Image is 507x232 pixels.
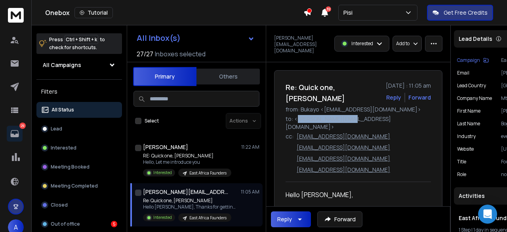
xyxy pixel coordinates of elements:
[137,49,153,59] span: 27 / 27
[277,215,292,223] div: Reply
[36,102,122,118] button: All Status
[286,82,381,104] h1: Re: Quick one, [PERSON_NAME]
[457,82,486,89] p: Lead Country
[65,35,98,44] span: Ctrl + Shift + k
[51,183,98,189] p: Meeting Completed
[408,94,431,102] div: Forward
[297,155,390,163] p: [EMAIL_ADDRESS][DOMAIN_NAME]
[286,132,294,174] p: cc:
[143,153,231,159] p: RE: Quick one, [PERSON_NAME]
[36,216,122,232] button: Out of office5
[457,171,466,178] p: role
[386,94,401,102] button: Reply
[457,95,492,102] p: Company Name
[271,211,311,227] button: Reply
[74,7,113,18] button: Tutorial
[51,202,68,208] p: Closed
[241,189,259,195] p: 11:05 AM
[143,204,238,210] p: Hello [PERSON_NAME], Thanks for getting back
[274,35,330,54] p: [PERSON_NAME][EMAIL_ADDRESS][DOMAIN_NAME]
[45,7,303,18] div: Onebox
[457,57,489,63] button: Campaign
[386,82,431,90] p: [DATE] : 11:05 am
[457,70,469,76] p: Email
[297,144,390,151] p: [EMAIL_ADDRESS][DOMAIN_NAME]
[143,197,238,204] p: Re: Quick one, [PERSON_NAME]
[457,133,476,140] p: industry
[396,40,410,47] p: Add to
[36,140,122,156] button: Interested
[241,144,259,150] p: 11:22 AM
[130,30,261,46] button: All Inbox(s)
[51,145,76,151] p: Interested
[444,9,488,17] p: Get Free Credits
[196,68,260,85] button: Others
[286,115,431,131] p: to: <[PERSON_NAME][EMAIL_ADDRESS][DOMAIN_NAME]>
[36,57,122,73] button: All Campaigns
[19,123,26,129] p: 29
[153,215,172,220] p: Interested
[51,164,90,170] p: Meeting Booked
[143,143,188,151] h1: [PERSON_NAME]
[36,121,122,137] button: Lead
[343,9,356,17] p: Pisi
[317,211,362,227] button: Forward
[457,57,480,63] p: Campaign
[133,67,196,86] button: Primary
[297,132,390,140] p: [EMAIL_ADDRESS][DOMAIN_NAME]
[145,118,159,124] label: Select
[143,159,231,165] p: Hello, Let me introduce you
[189,215,227,221] p: East Africa Founders
[51,107,74,113] p: All Status
[36,178,122,194] button: Meeting Completed
[36,159,122,175] button: Meeting Booked
[43,61,81,69] h1: All Campaigns
[326,6,331,12] span: 32
[51,126,62,132] p: Lead
[457,108,480,114] p: First Name
[36,86,122,97] h3: Filters
[189,170,227,176] p: East Africa Founders
[143,188,230,196] h1: [PERSON_NAME][EMAIL_ADDRESS][DOMAIN_NAME]
[155,49,206,59] h3: Inboxes selected
[51,221,80,227] p: Out of office
[457,159,466,165] p: title
[351,40,373,47] p: Interested
[49,36,105,52] p: Press to check for shortcuts.
[286,105,431,113] p: from: Bukayo <[EMAIL_ADDRESS][DOMAIN_NAME]>
[137,34,181,42] h1: All Inbox(s)
[153,170,172,176] p: Interested
[286,190,425,199] div: Hello [PERSON_NAME],
[459,35,492,43] p: Lead Details
[457,146,474,152] p: website
[478,205,497,224] div: Open Intercom Messenger
[457,121,480,127] p: Last Name
[36,197,122,213] button: Closed
[297,166,390,174] p: [EMAIL_ADDRESS][DOMAIN_NAME]
[111,221,117,227] div: 5
[7,126,23,142] a: 29
[427,5,493,21] button: Get Free Credits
